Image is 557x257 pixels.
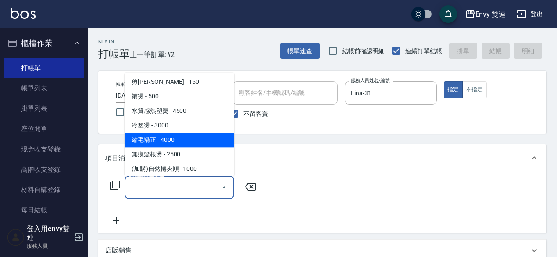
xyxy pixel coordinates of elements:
[116,88,189,103] input: YYYY/MM/DD hh:mm
[461,5,510,23] button: Envy 雙連
[98,48,130,60] h3: 打帳單
[4,139,84,159] a: 現金收支登錄
[4,119,84,139] a: 座位開單
[439,5,457,23] button: save
[125,89,234,104] span: 補燙 - 500
[351,77,389,84] label: 服務人員姓名/編號
[27,242,71,250] p: 服務人員
[11,8,36,19] img: Logo
[125,75,234,89] span: 剪[PERSON_NAME] - 150
[513,6,546,22] button: 登出
[4,58,84,78] a: 打帳單
[125,162,234,176] span: (加購)自然捲夾順 - 1000
[405,47,442,56] span: 連續打單結帳
[280,43,320,59] button: 帳單速查
[243,109,268,119] span: 不留客資
[27,224,71,242] h5: 登入用envy雙連
[125,147,234,162] span: 無痕髮根燙 - 2500
[4,78,84,98] a: 帳單列表
[7,228,25,246] img: Person
[217,181,231,195] button: Close
[342,47,385,56] span: 結帳前確認明細
[4,180,84,200] a: 材料自購登錄
[105,246,132,255] p: 店販銷售
[125,104,234,118] span: 水質感熱塑燙 - 4500
[130,49,175,60] span: 上一筆訂單:#2
[116,81,134,87] label: 帳單日期
[4,98,84,119] a: 掛單列表
[105,154,132,163] p: 項目消費
[475,9,506,20] div: Envy 雙連
[125,118,234,133] span: 冷塑燙 - 3000
[4,200,84,220] a: 每日結帳
[4,32,84,54] button: 櫃檯作業
[125,133,234,147] span: 縮毛矯正 - 4000
[462,81,487,98] button: 不指定
[98,39,130,44] h2: Key In
[98,144,546,172] div: 項目消費
[4,159,84,180] a: 高階收支登錄
[444,81,463,98] button: 指定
